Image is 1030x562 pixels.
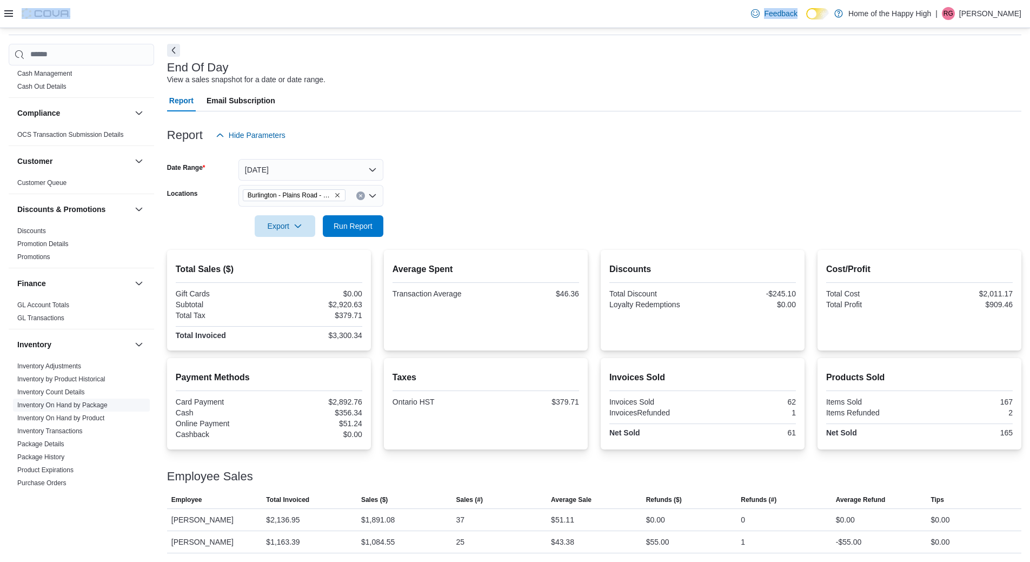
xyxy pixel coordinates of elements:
[826,371,1013,384] h2: Products Sold
[238,159,383,181] button: [DATE]
[271,300,362,309] div: $2,920.63
[176,331,226,340] strong: Total Invoiced
[167,531,262,553] div: [PERSON_NAME]
[931,513,949,526] div: $0.00
[609,371,796,384] h2: Invoices Sold
[17,156,130,167] button: Customer
[17,479,67,487] a: Purchase Orders
[705,300,796,309] div: $0.00
[169,90,194,111] span: Report
[167,129,203,142] h3: Report
[361,495,388,504] span: Sales ($)
[17,108,60,118] h3: Compliance
[17,70,72,77] a: Cash Management
[393,289,484,298] div: Transaction Average
[551,535,574,548] div: $43.38
[132,277,145,290] button: Finance
[176,300,267,309] div: Subtotal
[17,362,81,370] a: Inventory Adjustments
[271,419,362,428] div: $51.24
[176,419,267,428] div: Online Payment
[705,408,796,417] div: 1
[271,311,362,320] div: $379.71
[17,427,83,435] span: Inventory Transactions
[836,513,855,526] div: $0.00
[9,128,154,146] div: Compliance
[323,215,383,237] button: Run Report
[229,130,285,141] span: Hide Parameters
[271,289,362,298] div: $0.00
[17,453,64,461] span: Package History
[176,398,267,406] div: Card Payment
[456,495,483,504] span: Sales (#)
[609,300,701,309] div: Loyalty Redemptions
[17,130,124,139] span: OCS Transaction Submission Details
[207,90,275,111] span: Email Subscription
[22,8,70,19] img: Cova
[176,289,267,298] div: Gift Cards
[132,338,145,351] button: Inventory
[705,398,796,406] div: 62
[271,408,362,417] div: $356.34
[17,388,85,396] a: Inventory Count Details
[9,176,154,194] div: Customer
[266,513,300,526] div: $2,136.95
[17,466,74,474] a: Product Expirations
[826,398,918,406] div: Items Sold
[609,398,701,406] div: Invoices Sold
[17,156,52,167] h3: Customer
[167,61,229,74] h3: End Of Day
[17,440,64,448] a: Package Details
[17,69,72,78] span: Cash Management
[17,440,64,448] span: Package Details
[167,163,205,172] label: Date Range
[17,375,105,384] span: Inventory by Product Historical
[167,509,262,531] div: [PERSON_NAME]
[17,83,67,90] a: Cash Out Details
[243,189,345,201] span: Burlington - Plains Road - Friendly Stranger
[826,300,918,309] div: Total Profit
[368,191,377,200] button: Open list of options
[646,513,665,526] div: $0.00
[17,453,64,461] a: Package History
[17,253,50,261] span: Promotions
[17,466,74,474] span: Product Expirations
[176,430,267,439] div: Cashback
[211,124,290,146] button: Hide Parameters
[836,535,861,548] div: -$55.00
[17,339,51,350] h3: Inventory
[361,513,395,526] div: $1,891.08
[176,263,362,276] h2: Total Sales ($)
[9,224,154,268] div: Discounts & Promotions
[132,203,145,216] button: Discounts & Promotions
[17,314,64,322] span: GL Transactions
[456,513,465,526] div: 37
[17,179,67,187] a: Customer Queue
[848,7,931,20] p: Home of the Happy High
[393,398,484,406] div: Ontario HST
[826,289,918,298] div: Total Cost
[17,178,67,187] span: Customer Queue
[456,535,465,548] div: 25
[609,289,701,298] div: Total Discount
[764,8,797,19] span: Feedback
[176,408,267,417] div: Cash
[266,535,300,548] div: $1,163.39
[747,3,801,24] a: Feedback
[9,67,154,97] div: Cash Management
[826,428,857,437] strong: Net Sold
[167,189,198,198] label: Locations
[551,513,574,526] div: $51.11
[17,278,46,289] h3: Finance
[921,300,1013,309] div: $909.46
[167,74,325,85] div: View a sales snapshot for a date or date range.
[17,414,104,422] span: Inventory On Hand by Product
[935,7,938,20] p: |
[167,470,253,483] h3: Employee Sales
[488,289,579,298] div: $46.36
[171,495,202,504] span: Employee
[17,301,69,309] span: GL Account Totals
[921,428,1013,437] div: 165
[17,479,67,487] span: Purchase Orders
